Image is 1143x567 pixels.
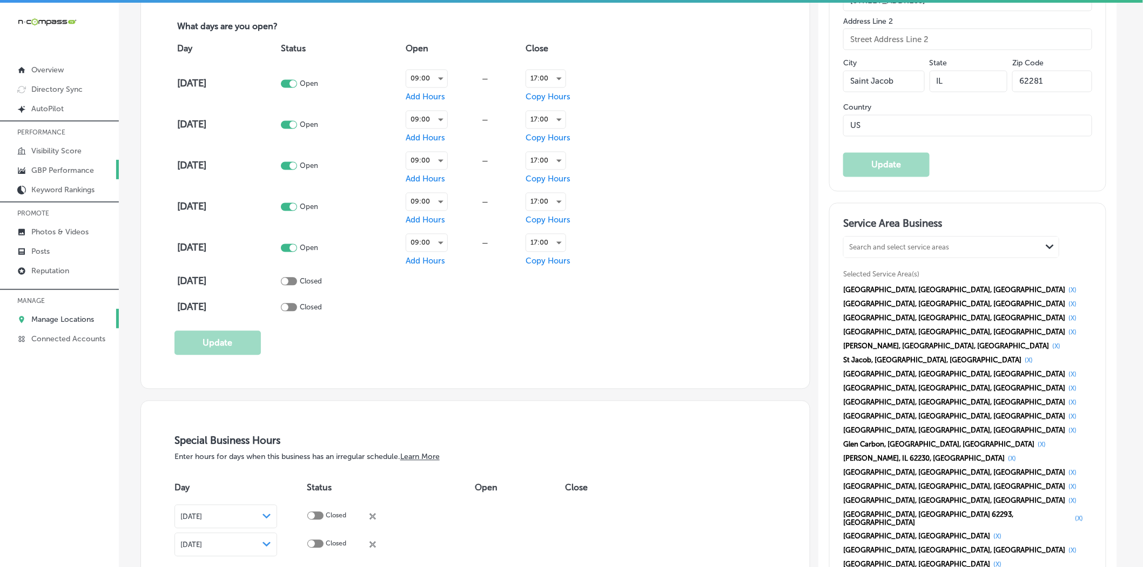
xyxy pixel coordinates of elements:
button: (X) [1065,300,1080,309]
a: Learn More [400,453,440,462]
button: (X) [1005,455,1019,463]
input: NY [930,71,1007,92]
p: Closed [326,540,346,550]
h4: [DATE] [177,242,278,254]
span: [PERSON_NAME], IL 62230, [GEOGRAPHIC_DATA] [843,455,1005,463]
h4: [DATE] [177,119,278,131]
button: (X) [1065,399,1080,407]
span: [GEOGRAPHIC_DATA], [GEOGRAPHIC_DATA], [GEOGRAPHIC_DATA] [843,546,1065,555]
button: (X) [1065,314,1080,323]
th: Status [278,33,403,63]
div: — [448,157,523,165]
p: Open [300,121,318,129]
div: 17:00 [526,70,566,87]
span: [GEOGRAPHIC_DATA], [GEOGRAPHIC_DATA], [GEOGRAPHIC_DATA] [843,399,1065,407]
label: State [930,59,947,68]
button: (X) [1049,342,1064,351]
p: Closed [300,278,322,286]
button: (X) [1065,384,1080,393]
p: Connected Accounts [31,334,105,343]
span: Add Hours [406,174,445,184]
div: 17:00 [526,193,566,211]
input: City [843,71,924,92]
div: — [448,198,523,206]
h4: [DATE] [177,301,278,313]
input: Zip Code [1012,71,1092,92]
button: (X) [1065,370,1080,379]
button: (X) [1072,515,1087,523]
button: (X) [990,532,1005,541]
div: 09:00 [406,111,447,129]
span: Copy Hours [526,174,570,184]
button: (X) [1065,427,1080,435]
th: Close [523,33,626,63]
input: Country [843,115,1092,137]
th: Status [307,473,475,503]
span: [GEOGRAPHIC_DATA], [GEOGRAPHIC_DATA] 62293, [GEOGRAPHIC_DATA] [843,511,1072,527]
button: (X) [1065,483,1080,491]
span: [GEOGRAPHIC_DATA], [GEOGRAPHIC_DATA], [GEOGRAPHIC_DATA] [843,497,1065,505]
div: 09:00 [406,70,447,87]
span: Copy Hours [526,215,570,225]
p: Enter hours for days when this business has an irregular schedule. [174,453,776,462]
span: [GEOGRAPHIC_DATA], [GEOGRAPHIC_DATA], [GEOGRAPHIC_DATA] [843,427,1065,435]
button: (X) [1021,356,1036,365]
p: What days are you open? [174,22,355,33]
label: Address Line 2 [843,17,1092,26]
div: 17:00 [526,152,566,170]
p: Open [300,244,318,252]
div: 17:00 [526,234,566,252]
span: [DATE] [180,541,202,549]
p: Open [300,203,318,211]
span: [GEOGRAPHIC_DATA], [GEOGRAPHIC_DATA], [GEOGRAPHIC_DATA] [843,328,1065,336]
span: [GEOGRAPHIC_DATA], [GEOGRAPHIC_DATA], [GEOGRAPHIC_DATA] [843,300,1065,308]
button: (X) [1065,469,1080,477]
p: Directory Sync [31,85,83,94]
span: [DATE] [180,513,202,521]
p: Visibility Score [31,146,82,156]
div: 09:00 [406,193,447,211]
div: 09:00 [406,152,447,170]
th: Open [403,33,523,63]
span: Add Hours [406,215,445,225]
span: [GEOGRAPHIC_DATA], [GEOGRAPHIC_DATA], [GEOGRAPHIC_DATA] [843,384,1065,393]
h4: [DATE] [177,201,278,213]
span: St Jacob, [GEOGRAPHIC_DATA], [GEOGRAPHIC_DATA] [843,356,1021,364]
th: Day [174,33,278,63]
th: Open [475,473,566,503]
div: 17:00 [526,111,566,129]
button: (X) [1065,546,1080,555]
p: Closed [300,303,322,312]
label: Country [843,103,1092,112]
img: 660ab0bf-5cc7-4cb8-ba1c-48b5ae0f18e60NCTV_CLogo_TV_Black_-500x88.png [17,17,77,27]
input: Street Address Line 2 [843,29,1092,50]
th: Day [174,473,307,503]
th: Close [565,473,626,503]
span: [GEOGRAPHIC_DATA], [GEOGRAPHIC_DATA], [GEOGRAPHIC_DATA] [843,286,1065,294]
span: [GEOGRAPHIC_DATA], [GEOGRAPHIC_DATA], [GEOGRAPHIC_DATA] [843,483,1065,491]
button: Update [843,153,930,177]
div: — [448,75,523,83]
span: [GEOGRAPHIC_DATA], [GEOGRAPHIC_DATA], [GEOGRAPHIC_DATA] [843,370,1065,379]
button: (X) [1065,286,1080,295]
h3: Special Business Hours [174,435,776,447]
span: [PERSON_NAME], [GEOGRAPHIC_DATA], [GEOGRAPHIC_DATA] [843,342,1049,350]
p: Manage Locations [31,315,94,324]
p: Open [300,162,318,170]
span: Copy Hours [526,92,570,102]
p: GBP Performance [31,166,94,175]
p: Overview [31,65,64,75]
h3: Service Area Business [843,218,1092,234]
p: Reputation [31,266,69,275]
p: Photos & Videos [31,227,89,237]
span: Selected Service Area(s) [843,271,919,279]
label: Zip Code [1012,59,1044,68]
button: (X) [1034,441,1049,449]
span: Copy Hours [526,133,570,143]
div: Search and select service areas [849,243,949,251]
div: — [448,239,523,247]
span: Copy Hours [526,256,570,266]
p: Keyword Rankings [31,185,95,194]
p: Open [300,80,318,88]
div: 09:00 [406,234,447,252]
